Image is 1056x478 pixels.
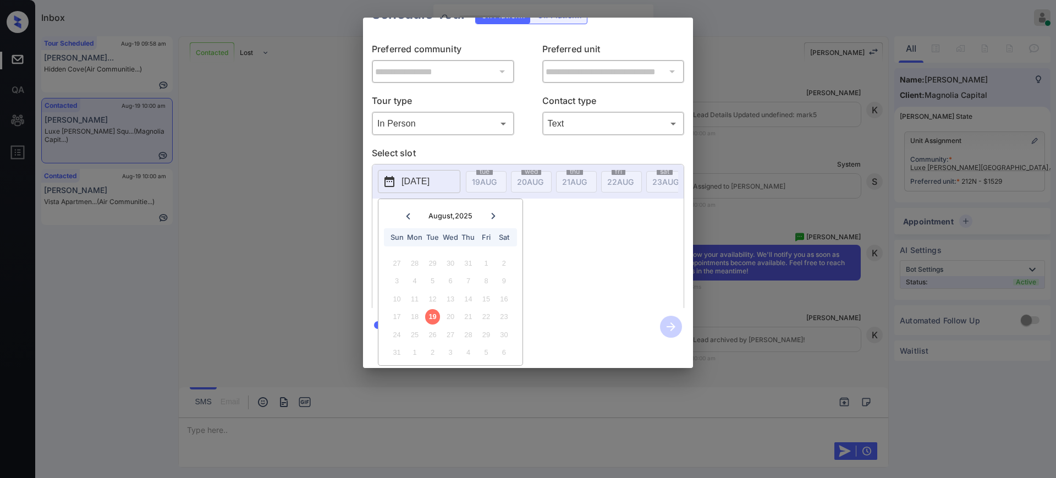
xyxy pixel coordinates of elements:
[407,273,422,288] div: Not available Monday, August 4th, 2025
[402,175,430,188] p: [DATE]
[443,273,458,288] div: Not available Wednesday, August 6th, 2025
[378,170,460,193] button: [DATE]
[407,230,422,245] div: Mon
[497,256,512,271] div: Not available Saturday, August 2nd, 2025
[497,230,512,245] div: Sat
[479,256,493,271] div: Not available Friday, August 1st, 2025
[425,230,440,245] div: Tue
[389,273,404,288] div: Not available Sunday, August 3rd, 2025
[461,230,476,245] div: Thu
[425,273,440,288] div: Not available Tuesday, August 5th, 2025
[425,292,440,306] div: Not available Tuesday, August 12th, 2025
[372,146,684,164] p: Select slot
[443,256,458,271] div: Not available Wednesday, July 30th, 2025
[443,292,458,306] div: Not available Wednesday, August 13th, 2025
[389,292,404,306] div: Not available Sunday, August 10th, 2025
[542,42,685,60] p: Preferred unit
[479,273,493,288] div: Not available Friday, August 8th, 2025
[542,94,685,112] p: Contact type
[479,230,493,245] div: Fri
[425,256,440,271] div: Not available Tuesday, July 29th, 2025
[375,114,512,133] div: In Person
[372,94,514,112] p: Tour type
[407,292,422,306] div: Not available Monday, August 11th, 2025
[461,273,476,288] div: Not available Thursday, August 7th, 2025
[461,292,476,306] div: Not available Thursday, August 14th, 2025
[479,292,493,306] div: Not available Friday, August 15th, 2025
[461,256,476,271] div: Not available Thursday, July 31st, 2025
[388,199,684,218] p: *Available time slots
[428,212,472,220] div: August , 2025
[407,256,422,271] div: Not available Monday, July 28th, 2025
[497,273,512,288] div: Not available Saturday, August 9th, 2025
[545,114,682,133] div: Text
[497,292,512,306] div: Not available Saturday, August 16th, 2025
[389,230,404,245] div: Sun
[443,230,458,245] div: Wed
[372,42,514,60] p: Preferred community
[653,312,689,341] button: btn-next
[389,256,404,271] div: Not available Sunday, July 27th, 2025
[382,254,519,361] div: month 2025-08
